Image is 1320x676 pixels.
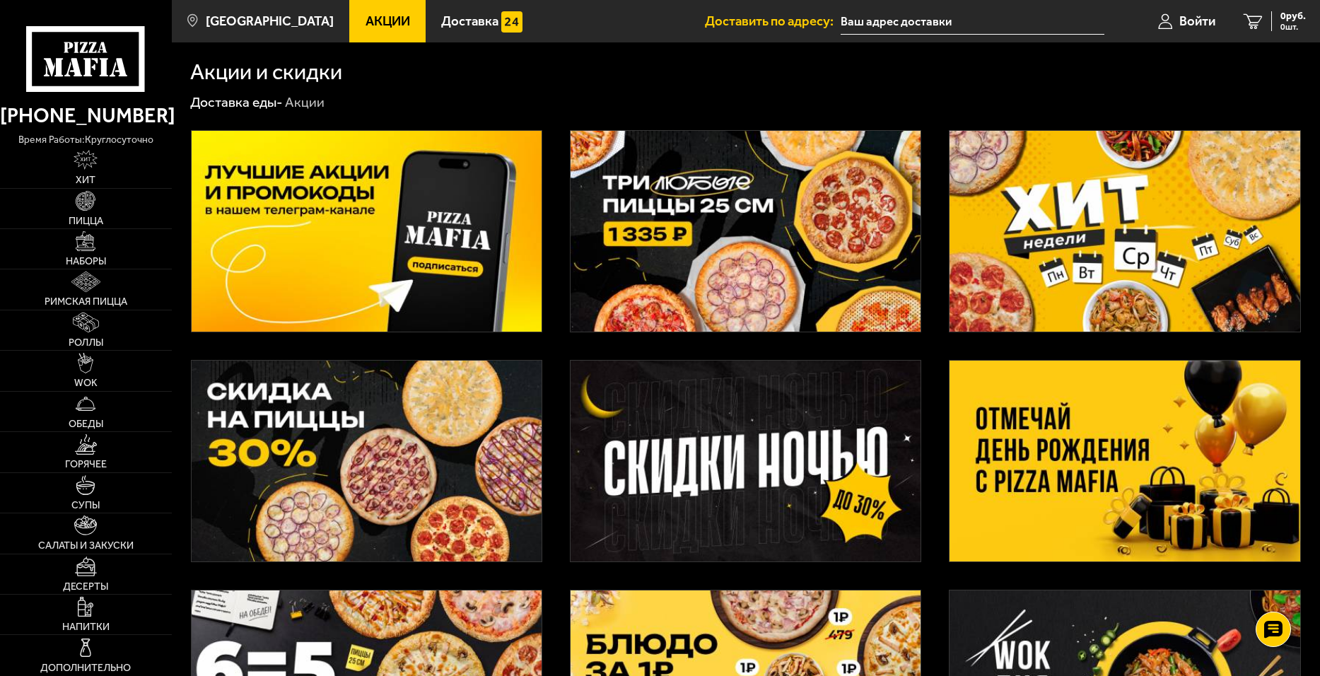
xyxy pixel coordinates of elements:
span: Салаты и закуски [38,541,134,551]
img: 15daf4d41897b9f0e9f617042186c801.svg [501,11,522,32]
span: Пицца [69,216,103,226]
span: Горячее [65,460,107,470]
span: Хит [76,175,95,185]
span: Супы [71,501,100,511]
span: Акции [366,15,410,28]
input: Ваш адрес доставки [841,8,1104,35]
h1: Акции и скидки [190,61,342,83]
span: Обеды [69,419,103,429]
span: Дополнительно [40,663,131,673]
span: Наборы [66,257,106,267]
span: Доставить по адресу: [705,15,841,28]
span: Санкт-Петербург, Замшина улица 25к2 , подъезд 6 [841,8,1104,35]
span: WOK [74,378,98,388]
a: Доставка еды- [190,94,283,110]
span: 0 руб. [1280,11,1306,21]
span: Роллы [69,338,103,348]
span: 0 шт. [1280,23,1306,31]
span: Напитки [62,622,110,632]
span: [GEOGRAPHIC_DATA] [206,15,334,28]
span: Доставка [441,15,498,28]
span: Римская пицца [45,297,127,307]
span: Десерты [63,582,108,592]
div: Акции [285,93,325,111]
span: Войти [1179,15,1215,28]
